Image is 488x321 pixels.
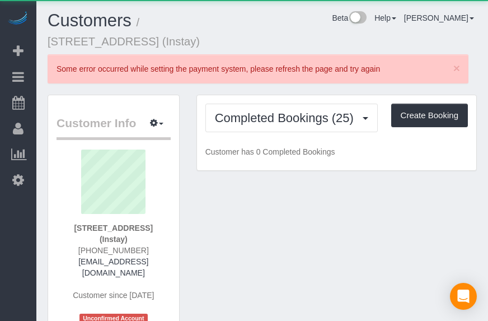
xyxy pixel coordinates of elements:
[391,104,468,127] button: Create Booking
[453,62,460,75] span: ×
[57,115,171,140] legend: Customer Info
[348,11,367,26] img: New interface
[73,291,154,300] span: Customer since [DATE]
[57,63,448,75] p: Some error occurred while setting the payment system, please refresh the page and try again
[453,62,460,74] button: Close
[48,11,132,30] a: Customers
[74,224,153,244] strong: [STREET_ADDRESS] (Instay)
[7,11,29,27] img: Automaid Logo
[332,13,367,22] a: Beta
[205,104,378,132] button: Completed Bookings (25)
[78,246,149,255] span: [PHONE_NUMBER]
[404,13,474,22] a: [PERSON_NAME]
[374,13,396,22] a: Help
[78,257,148,277] a: [EMAIL_ADDRESS][DOMAIN_NAME]
[215,111,359,125] span: Completed Bookings (25)
[450,283,477,310] div: Open Intercom Messenger
[205,146,468,157] p: Customer has 0 Completed Bookings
